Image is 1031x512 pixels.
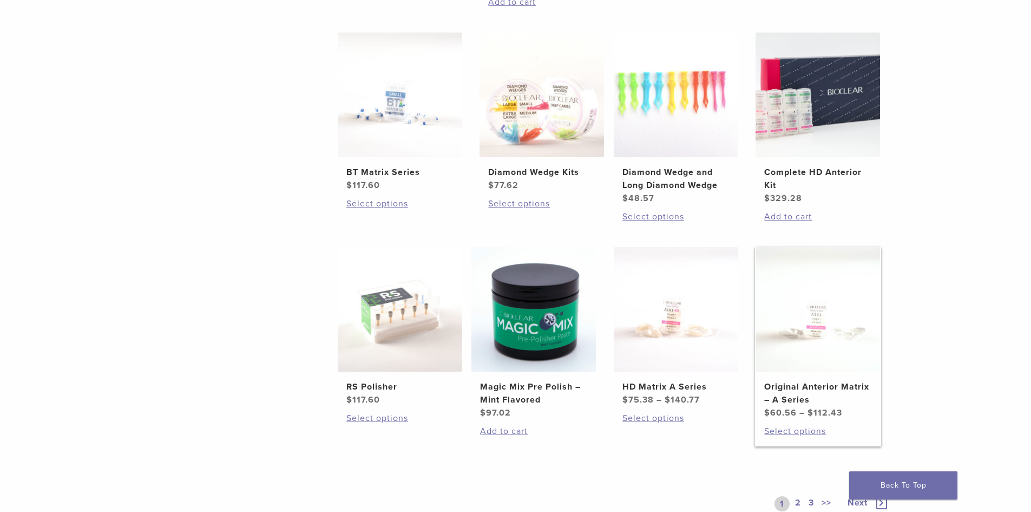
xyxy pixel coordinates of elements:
[622,412,730,425] a: Select options for “HD Matrix A Series”
[346,180,380,191] bdi: 117.60
[337,33,463,192] a: BT Matrix SeriesBT Matrix Series $117.60
[807,407,813,418] span: $
[819,496,833,511] a: >>
[764,193,802,204] bdi: 329.28
[764,193,770,204] span: $
[613,247,739,406] a: HD Matrix A SeriesHD Matrix A Series
[346,380,454,393] h2: RS Polisher
[480,407,486,418] span: $
[848,497,868,508] span: Next
[480,425,587,438] a: Add to cart: “Magic Mix Pre Polish - Mint Flavored”
[471,247,596,372] img: Magic Mix Pre Polish - Mint Flavored
[346,166,454,179] h2: BT Matrix Series
[756,247,880,372] img: Original Anterior Matrix - A Series
[764,210,871,223] a: Add to cart: “Complete HD Anterior Kit”
[471,247,597,419] a: Magic Mix Pre Polish - Mint FlavoredMagic Mix Pre Polish – Mint Flavored $97.02
[774,496,790,511] a: 1
[665,394,671,405] span: $
[346,180,352,191] span: $
[337,247,463,406] a: RS PolisherRS Polisher $117.60
[614,33,738,157] img: Diamond Wedge and Long Diamond Wedge
[764,166,871,192] h2: Complete HD Anterior Kit
[480,407,511,418] bdi: 97.02
[764,425,871,438] a: Select options for “Original Anterior Matrix - A Series”
[622,193,654,204] bdi: 48.57
[613,33,739,205] a: Diamond Wedge and Long Diamond WedgeDiamond Wedge and Long Diamond Wedge $48.57
[480,33,604,157] img: Diamond Wedge Kits
[806,496,816,511] a: 3
[755,33,881,205] a: Complete HD Anterior KitComplete HD Anterior Kit $329.28
[480,380,587,406] h2: Magic Mix Pre Polish – Mint Flavored
[346,412,454,425] a: Select options for “RS Polisher”
[622,394,628,405] span: $
[479,33,605,192] a: Diamond Wedge KitsDiamond Wedge Kits $77.62
[755,247,881,419] a: Original Anterior Matrix - A SeriesOriginal Anterior Matrix – A Series
[764,407,797,418] bdi: 60.56
[346,394,380,405] bdi: 117.60
[799,407,805,418] span: –
[346,197,454,210] a: Select options for “BT Matrix Series”
[338,247,462,372] img: RS Polisher
[488,197,595,210] a: Select options for “Diamond Wedge Kits”
[793,496,803,511] a: 2
[656,394,662,405] span: –
[849,471,957,500] a: Back To Top
[665,394,700,405] bdi: 140.77
[764,380,871,406] h2: Original Anterior Matrix – A Series
[622,394,654,405] bdi: 75.38
[338,33,462,157] img: BT Matrix Series
[622,166,730,192] h2: Diamond Wedge and Long Diamond Wedge
[614,247,738,372] img: HD Matrix A Series
[756,33,880,157] img: Complete HD Anterior Kit
[622,193,628,204] span: $
[488,166,595,179] h2: Diamond Wedge Kits
[622,210,730,223] a: Select options for “Diamond Wedge and Long Diamond Wedge”
[488,180,494,191] span: $
[622,380,730,393] h2: HD Matrix A Series
[346,394,352,405] span: $
[807,407,842,418] bdi: 112.43
[764,407,770,418] span: $
[488,180,518,191] bdi: 77.62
